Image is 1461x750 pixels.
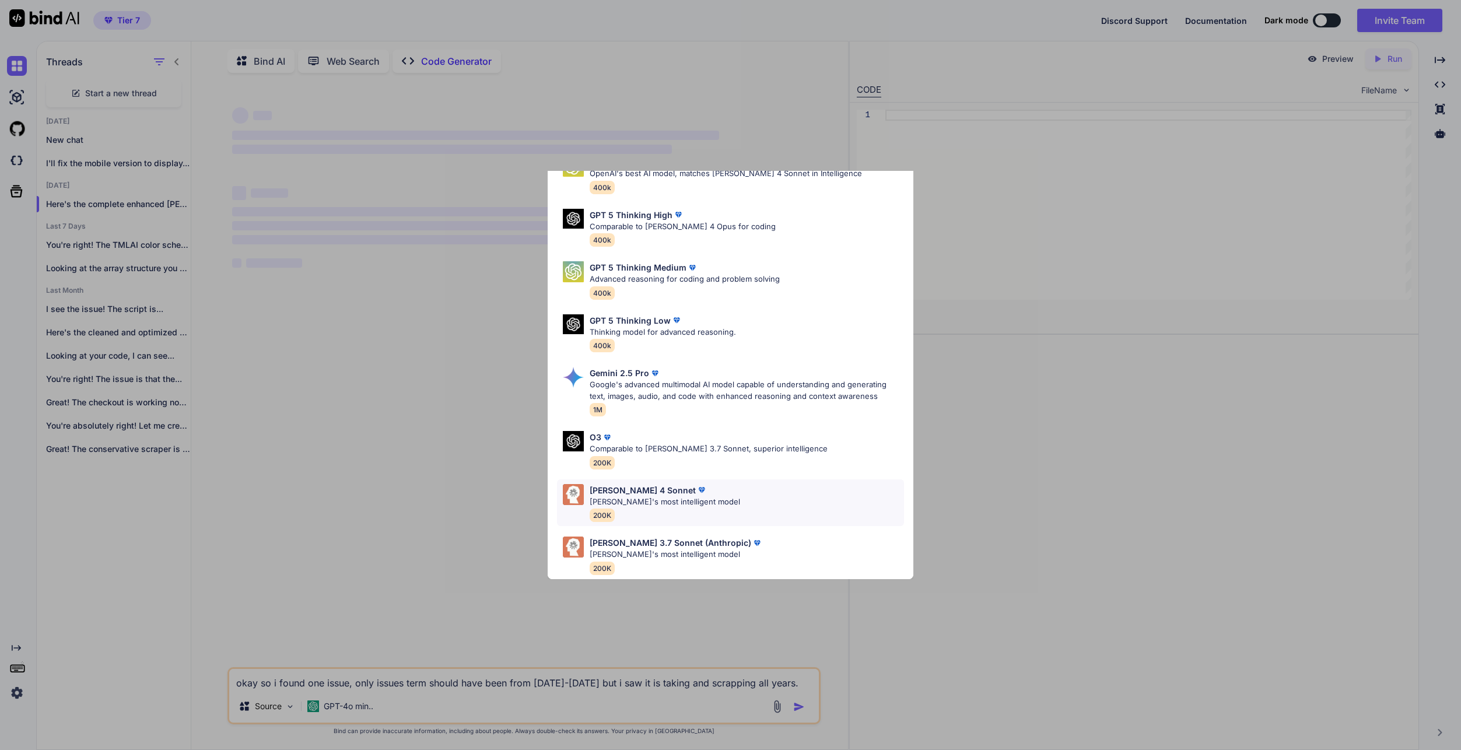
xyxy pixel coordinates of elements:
[590,549,763,560] p: [PERSON_NAME]'s most intelligent model
[563,314,584,335] img: Pick Models
[590,456,615,469] span: 200K
[590,274,780,285] p: Advanced reasoning for coding and problem solving
[601,432,613,443] img: premium
[590,209,672,221] p: GPT 5 Thinking High
[590,261,686,274] p: GPT 5 Thinking Medium
[590,367,649,379] p: Gemini 2.5 Pro
[590,562,615,575] span: 200K
[563,484,584,505] img: Pick Models
[590,286,615,300] span: 400k
[590,537,751,549] p: [PERSON_NAME] 3.7 Sonnet (Anthropic)
[563,209,584,229] img: Pick Models
[563,537,584,558] img: Pick Models
[696,484,707,496] img: premium
[590,314,671,327] p: GPT 5 Thinking Low
[590,168,862,180] p: OpenAI's best AI model, matches [PERSON_NAME] 4 Sonnet in Intelligence
[751,537,763,549] img: premium
[563,367,584,388] img: Pick Models
[671,314,682,326] img: premium
[590,233,615,247] span: 400k
[672,209,684,220] img: premium
[590,181,615,194] span: 400k
[590,509,615,522] span: 200K
[686,262,698,274] img: premium
[590,431,601,443] p: O3
[590,484,696,496] p: [PERSON_NAME] 4 Sonnet
[563,261,584,282] img: Pick Models
[590,443,828,455] p: Comparable to [PERSON_NAME] 3.7 Sonnet, superior intelligence
[590,379,903,402] p: Google's advanced multimodal AI model capable of understanding and generating text, images, audio...
[590,339,615,352] span: 400k
[649,367,661,379] img: premium
[590,496,740,508] p: [PERSON_NAME]'s most intelligent model
[563,431,584,451] img: Pick Models
[590,403,606,416] span: 1M
[590,221,776,233] p: Comparable to [PERSON_NAME] 4 Opus for coding
[590,327,736,338] p: Thinking model for advanced reasoning.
